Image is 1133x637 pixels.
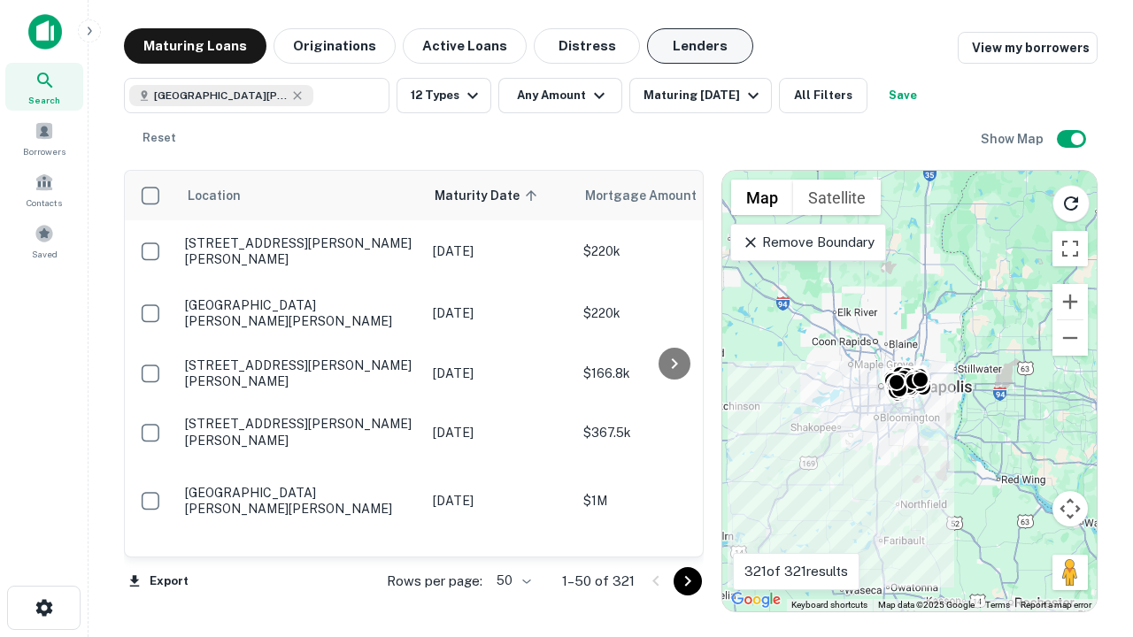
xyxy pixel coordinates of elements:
button: Reset [131,120,188,156]
button: Export [124,568,193,595]
p: $220k [583,303,760,323]
button: All Filters [779,78,867,113]
a: Search [5,63,83,111]
p: [DATE] [433,491,566,510]
button: Zoom in [1052,284,1088,319]
a: View my borrowers [958,32,1098,64]
button: Toggle fullscreen view [1052,231,1088,266]
button: Show satellite imagery [793,180,881,215]
p: [DATE] [433,423,566,442]
button: Originations [274,28,396,64]
a: Report a map error [1021,600,1091,610]
th: Maturity Date [424,171,574,220]
button: Go to next page [674,567,702,595]
p: Rows per page: [387,571,482,592]
p: 321 of 321 results [744,561,848,582]
img: Google [727,588,785,611]
button: Maturing [DATE] [629,78,772,113]
p: [STREET_ADDRESS][PERSON_NAME][PERSON_NAME] [185,416,415,448]
p: [GEOGRAPHIC_DATA][PERSON_NAME][PERSON_NAME] [185,297,415,329]
th: Location [176,171,424,220]
button: Reload search area [1052,185,1090,222]
div: Maturing [DATE] [644,85,764,106]
button: Show street map [731,180,793,215]
span: [GEOGRAPHIC_DATA][PERSON_NAME], [GEOGRAPHIC_DATA], [GEOGRAPHIC_DATA] [154,88,287,104]
button: Active Loans [403,28,527,64]
p: [STREET_ADDRESS][PERSON_NAME][PERSON_NAME] [185,235,415,267]
a: Terms (opens in new tab) [985,600,1010,610]
p: $367.5k [583,423,760,442]
button: Maturing Loans [124,28,266,64]
span: Borrowers [23,144,66,158]
p: $220k [583,242,760,261]
span: Maturity Date [435,185,543,206]
span: Mortgage Amount [585,185,720,206]
p: 1–50 of 321 [562,571,635,592]
span: Search [28,93,60,107]
span: Map data ©2025 Google [878,600,975,610]
p: [DATE] [433,242,566,261]
p: [DATE] [433,364,566,383]
h6: Show Map [981,129,1046,149]
p: [STREET_ADDRESS][PERSON_NAME][PERSON_NAME] [185,357,415,389]
p: Remove Boundary [742,232,874,253]
button: 12 Types [397,78,491,113]
a: Contacts [5,165,83,213]
button: Drag Pegman onto the map to open Street View [1052,555,1088,590]
button: Distress [534,28,640,64]
p: [DATE] [433,303,566,323]
div: 0 0 [722,171,1097,611]
iframe: Chat Widget [1044,439,1133,524]
img: capitalize-icon.png [28,14,62,50]
p: $166.8k [583,364,760,383]
a: Saved [5,217,83,265]
p: $1M [583,491,760,510]
span: Location [187,185,241,206]
div: 50 [489,568,534,594]
button: Any Amount [498,78,622,113]
th: Mortgage Amount [574,171,769,220]
span: Contacts [27,196,62,210]
button: Lenders [647,28,753,64]
a: Borrowers [5,114,83,162]
button: Keyboard shortcuts [791,599,867,611]
button: Zoom out [1052,320,1088,356]
button: Save your search to get updates of matches that match your search criteria. [875,78,931,113]
a: Open this area in Google Maps (opens a new window) [727,588,785,611]
span: Saved [32,247,58,261]
p: [GEOGRAPHIC_DATA][PERSON_NAME][PERSON_NAME] [185,485,415,517]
